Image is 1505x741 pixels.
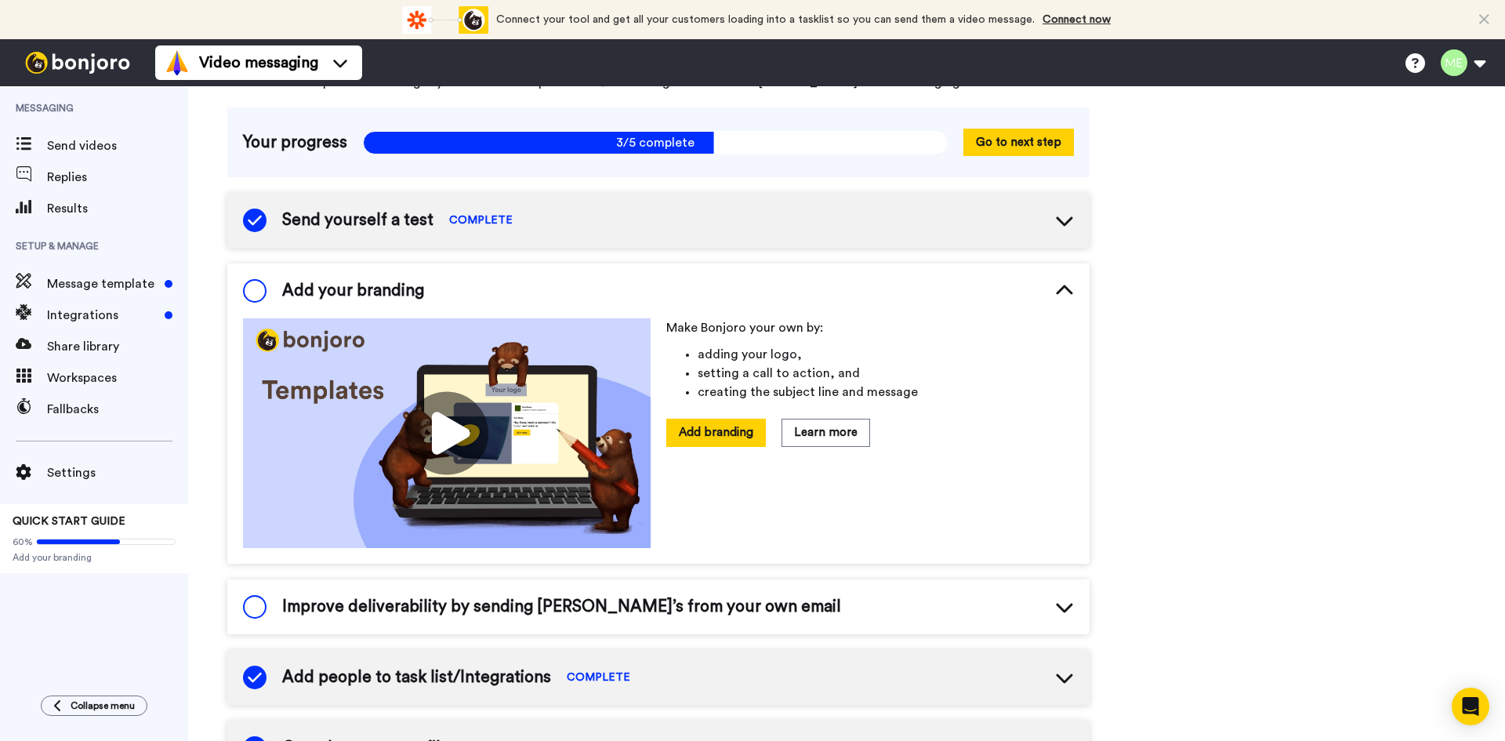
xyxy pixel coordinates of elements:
span: Workspaces [47,369,188,387]
span: Send videos [47,136,188,155]
div: animation [402,6,488,34]
p: Make Bonjoro your own by: [666,318,1074,337]
span: 3/5 complete [363,131,948,154]
img: vm-color.svg [165,50,190,75]
span: Send yourself a test [282,209,433,232]
span: Settings [47,463,188,482]
span: COMPLETE [567,670,630,685]
div: Open Intercom Messenger [1452,688,1489,725]
span: Message template [47,274,158,293]
li: creating the subject line and message [698,383,1074,401]
img: bj-logo-header-white.svg [19,52,136,74]
span: 60% [13,536,33,548]
span: Add people to task list/Integrations [282,666,551,689]
span: Share library [47,337,188,356]
span: Collapse menu [71,699,135,712]
img: cf57bf495e0a773dba654a4906436a82.jpg [243,318,651,548]
span: Add your branding [282,279,424,303]
span: Results [47,199,188,218]
li: adding your logo, [698,345,1074,364]
span: Replies [47,168,188,187]
span: Video messaging [199,52,318,74]
span: Integrations [47,306,158,325]
span: Improve deliverability by sending [PERSON_NAME]’s from your own email [282,595,841,619]
button: Collapse menu [41,696,147,716]
span: Connect your tool and get all your customers loading into a tasklist so you can send them a video... [496,14,1035,25]
li: setting a call to action, and [698,364,1074,383]
span: COMPLETE [449,212,513,228]
button: Add branding [666,419,766,446]
span: Fallbacks [47,400,188,419]
span: Add your branding [13,551,176,564]
span: QUICK START GUIDE [13,516,125,527]
a: Connect now [1043,14,1111,25]
button: Learn more [782,419,870,446]
button: Go to next step [963,129,1074,156]
span: Your progress [243,131,347,154]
